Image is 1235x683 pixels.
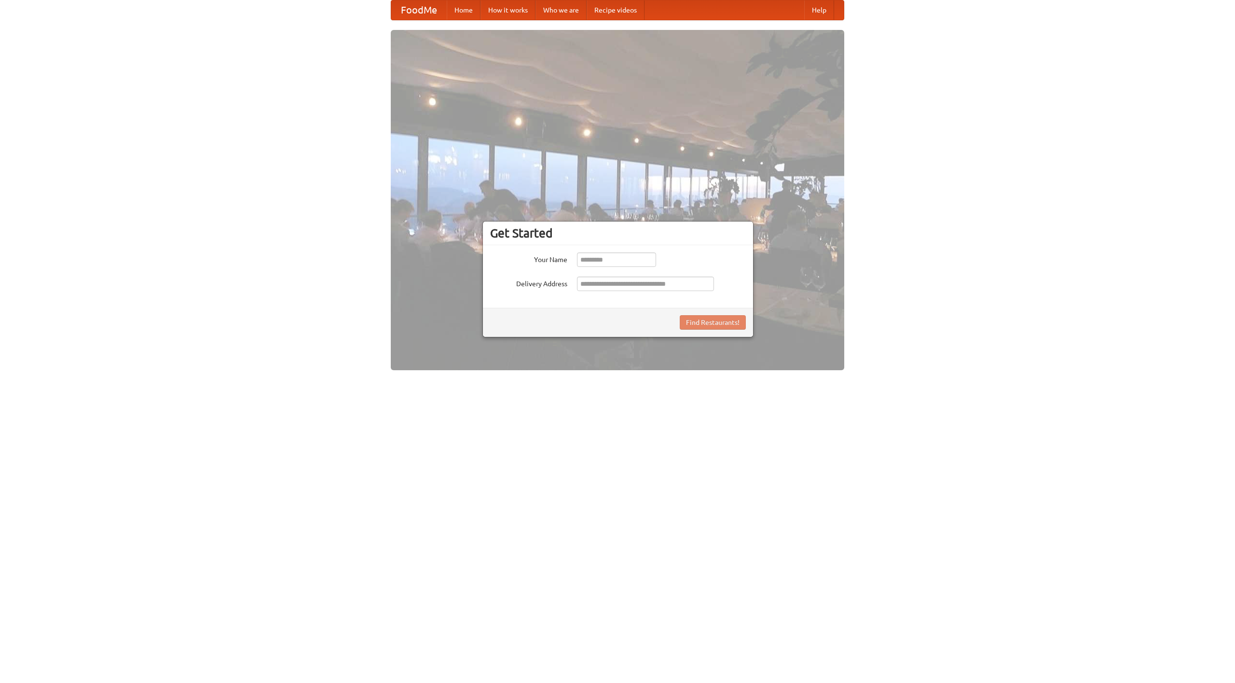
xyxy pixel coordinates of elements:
a: Who we are [535,0,587,20]
a: Help [804,0,834,20]
label: Your Name [490,252,567,265]
button: Find Restaurants! [680,315,746,330]
a: FoodMe [391,0,447,20]
a: Recipe videos [587,0,645,20]
label: Delivery Address [490,277,567,289]
h3: Get Started [490,226,746,240]
a: Home [447,0,480,20]
a: How it works [480,0,535,20]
